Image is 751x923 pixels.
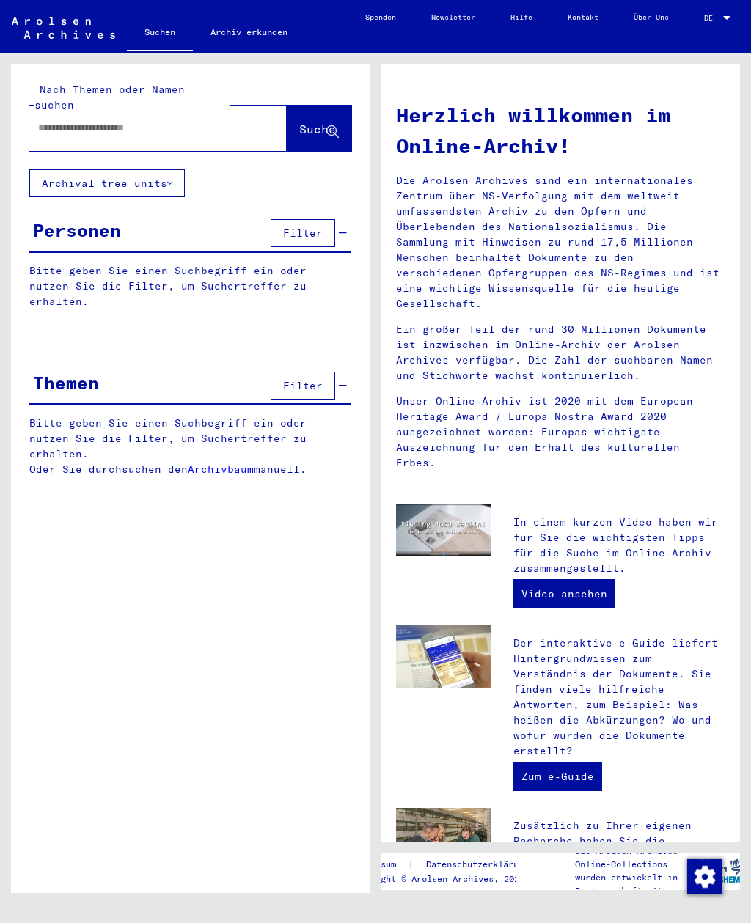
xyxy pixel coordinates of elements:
span: DE [704,14,720,22]
img: Zustimmung ändern [687,859,722,894]
a: Archiv erkunden [193,15,305,50]
p: Die Arolsen Archives sind ein internationales Zentrum über NS-Verfolgung mit dem weltweit umfasse... [396,173,725,312]
div: Zustimmung ändern [686,858,722,894]
a: Datenschutzerklärung [414,857,546,872]
span: Suche [299,122,336,136]
span: Filter [283,379,323,392]
p: Die Arolsen Archives Online-Collections [575,845,695,871]
a: Suchen [127,15,193,53]
div: Personen [33,217,121,243]
button: Filter [271,219,335,247]
div: | [350,857,546,872]
img: video.jpg [396,504,491,556]
button: Suche [287,106,351,151]
div: Themen [33,369,99,396]
p: Bitte geben Sie einen Suchbegriff ein oder nutzen Sie die Filter, um Suchertreffer zu erhalten. O... [29,416,351,477]
img: Arolsen_neg.svg [12,17,115,39]
img: inquiries.jpg [396,808,491,872]
p: Copyright © Arolsen Archives, 2021 [350,872,546,886]
p: Der interaktive e-Guide liefert Hintergrundwissen zum Verständnis der Dokumente. Sie finden viele... [513,636,725,759]
a: Video ansehen [513,579,615,608]
p: In einem kurzen Video haben wir für Sie die wichtigsten Tipps für die Suche im Online-Archiv zusa... [513,515,725,576]
p: wurden entwickelt in Partnerschaft mit [575,871,695,897]
span: Filter [283,227,323,240]
mat-label: Nach Themen oder Namen suchen [34,83,185,111]
p: Ein großer Teil der rund 30 Millionen Dokumente ist inzwischen im Online-Archiv der Arolsen Archi... [396,322,725,383]
a: Zum e-Guide [513,762,602,791]
a: Archivbaum [188,463,254,476]
img: eguide.jpg [396,625,491,689]
h1: Herzlich willkommen im Online-Archiv! [396,100,725,161]
button: Filter [271,372,335,400]
button: Archival tree units [29,169,185,197]
p: Bitte geben Sie einen Suchbegriff ein oder nutzen Sie die Filter, um Suchertreffer zu erhalten. [29,263,351,309]
p: Unser Online-Archiv ist 2020 mit dem European Heritage Award / Europa Nostra Award 2020 ausgezeic... [396,394,725,471]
